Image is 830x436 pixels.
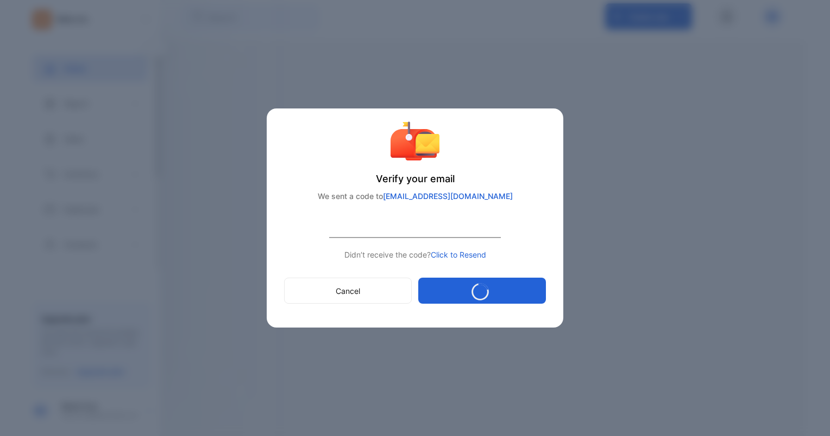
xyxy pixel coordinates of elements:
p: Verify your email [284,171,546,186]
img: verify account [391,121,439,161]
span: Click to Resend [431,250,486,259]
p: We sent a code to [284,190,546,202]
p: Didn’t receive the code? [284,249,546,260]
span: [EMAIL_ADDRESS][DOMAIN_NAME] [383,191,513,201]
button: Cancel [284,278,412,304]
